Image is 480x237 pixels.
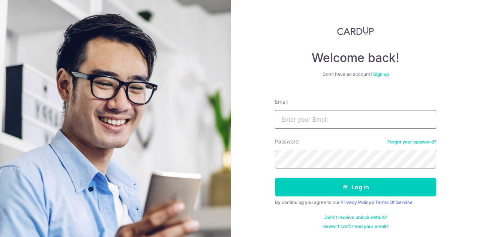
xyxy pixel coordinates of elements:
[340,199,371,205] a: Privacy Policy
[275,199,436,205] div: By continuing you agree to our &
[275,138,299,145] label: Password
[387,139,436,145] a: Forgot your password?
[324,214,387,220] a: Didn't receive unlock details?
[375,199,412,205] a: Terms Of Service
[322,223,388,229] a: Haven't confirmed your email?
[373,71,389,77] a: Sign up
[337,26,374,35] img: CardUp Logo
[275,98,288,106] label: Email
[275,50,436,65] h4: Welcome back!
[275,178,436,196] button: Log in
[275,110,436,129] input: Enter your Email
[275,71,436,77] div: Don’t have an account?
